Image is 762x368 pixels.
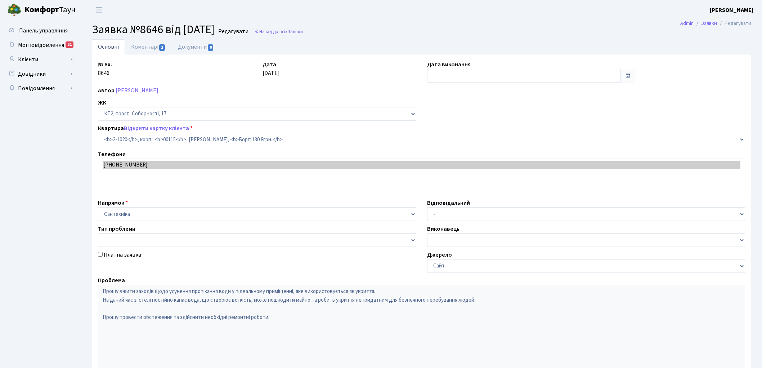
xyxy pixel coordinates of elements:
[257,60,422,83] div: [DATE]
[98,225,135,233] label: Тип проблеми
[66,41,73,48] div: 21
[287,28,303,35] span: Заявки
[4,67,76,81] a: Довідники
[427,60,471,69] label: Дата виконання
[90,4,108,16] button: Переключити навігацію
[254,28,303,35] a: Назад до всіхЗаявки
[208,44,214,51] span: 0
[263,60,276,69] label: Дата
[427,225,460,233] label: Виконавець
[4,23,76,38] a: Панель управління
[7,3,22,17] img: logo.png
[24,4,76,16] span: Таун
[19,27,68,35] span: Панель управління
[98,276,125,285] label: Проблема
[98,133,745,146] select: )
[98,86,115,95] label: Автор
[98,124,193,133] label: Квартира
[669,16,762,31] nav: breadcrumb
[680,19,694,27] a: Admin
[172,39,220,54] a: Документи
[98,150,126,159] label: Телефони
[427,250,452,259] label: Джерело
[116,87,158,94] a: [PERSON_NAME]
[18,41,64,49] span: Мої повідомлення
[104,250,141,259] label: Платна заявка
[710,6,753,14] a: [PERSON_NAME]
[98,60,112,69] label: № вх.
[98,199,128,207] label: Напрямок
[717,19,751,27] li: Редагувати
[4,52,76,67] a: Клієнти
[92,39,125,54] a: Основні
[124,124,189,132] a: Відкрити картку клієнта
[217,28,251,35] small: Редагувати .
[98,98,106,107] label: ЖК
[159,44,165,51] span: 1
[4,38,76,52] a: Мої повідомлення21
[103,161,740,169] option: [PHONE_NUMBER]
[427,199,470,207] label: Відповідальний
[93,60,257,83] div: 8646
[24,4,59,15] b: Комфорт
[4,81,76,96] a: Повідомлення
[701,19,717,27] a: Заявки
[92,21,215,38] span: Заявка №8646 від [DATE]
[125,39,172,54] a: Коментарі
